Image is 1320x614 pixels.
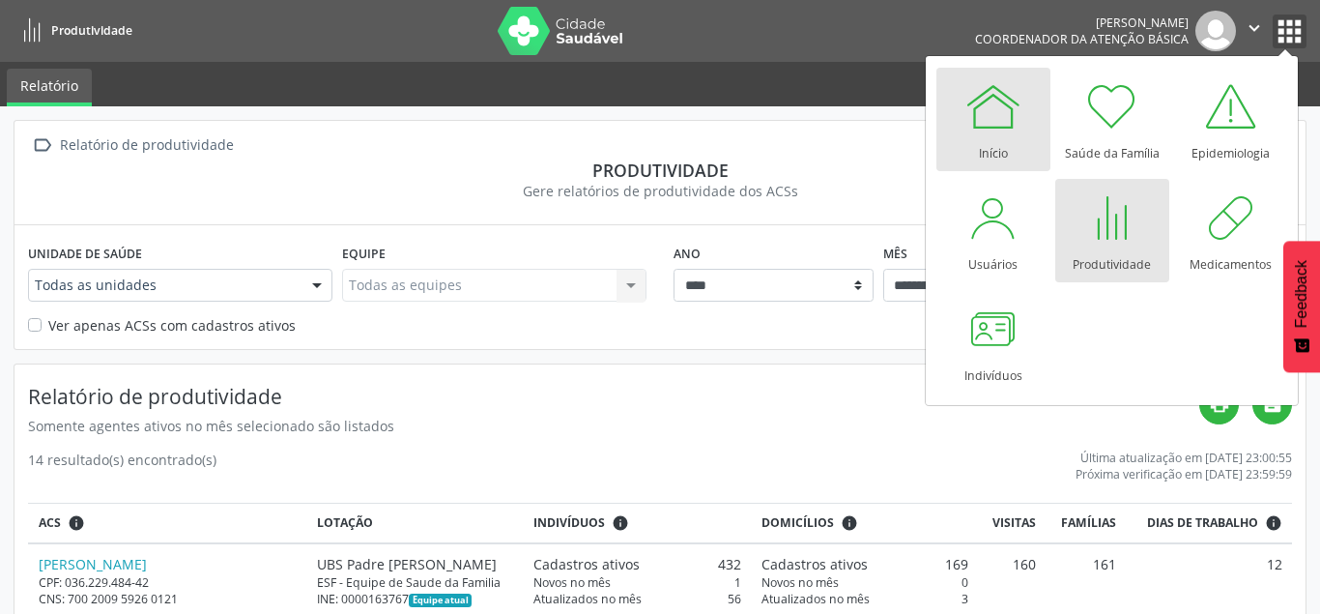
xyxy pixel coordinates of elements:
[409,594,472,607] span: Esta é a equipe atual deste Agente
[28,160,1292,181] div: Produtividade
[761,574,968,591] div: 0
[1195,11,1236,51] img: img
[761,591,968,607] div: 3
[533,574,611,591] span: Novos no mês
[761,554,968,574] div: 169
[1273,15,1306,48] button: apps
[48,315,296,336] label: Ver apenas ACSs com cadastros ativos
[39,514,61,532] span: ACS
[28,450,216,482] div: 14 resultado(s) encontrado(s)
[317,574,514,591] div: ESF - Equipe de Saude da Familia
[936,179,1050,282] a: Usuários
[306,504,524,543] th: Lotação
[28,239,142,269] label: Unidade de saúde
[975,15,1189,31] div: [PERSON_NAME]
[1236,11,1273,51] button: 
[841,514,858,532] i: <div class="text-left"> <div> <strong>Cadastros ativos:</strong> Cadastros que estão vinculados a...
[761,574,839,591] span: Novos no mês
[761,591,870,607] span: Atualizados no mês
[936,68,1050,171] a: Início
[28,132,56,160] i: 
[533,574,740,591] div: 1
[761,514,834,532] span: Domicílios
[1047,504,1127,543] th: Famílias
[68,514,85,532] i: ACSs que estiveram vinculados a uma UBS neste período, mesmo sem produtividade.
[1244,17,1265,39] i: 
[533,591,740,607] div: 56
[1174,68,1288,171] a: Epidemiologia
[1055,68,1169,171] a: Saúde da Família
[35,276,293,295] span: Todas as unidades
[533,591,642,607] span: Atualizados no mês
[7,69,92,106] a: Relatório
[533,554,740,574] div: 432
[342,239,386,269] label: Equipe
[936,290,1050,394] a: Indivíduos
[1076,450,1292,466] div: Última atualização em [DATE] 23:00:55
[317,591,514,607] div: INE: 0000163767
[1293,260,1310,328] span: Feedback
[761,554,868,574] span: Cadastros ativos
[533,514,605,532] span: Indivíduos
[1265,514,1282,532] i: Dias em que o(a) ACS fez pelo menos uma visita, ou ficha de cadastro individual ou cadastro domic...
[612,514,629,532] i: <div class="text-left"> <div> <strong>Cadastros ativos:</strong> Cadastros que estão vinculados a...
[51,22,132,39] span: Produtividade
[533,554,640,574] span: Cadastros ativos
[1174,179,1288,282] a: Medicamentos
[975,31,1189,47] span: Coordenador da Atenção Básica
[28,385,1199,409] h4: Relatório de produtividade
[1055,179,1169,282] a: Produtividade
[56,132,237,160] div: Relatório de produtividade
[674,239,701,269] label: Ano
[1076,466,1292,482] div: Próxima verificação em [DATE] 23:59:59
[28,181,1292,201] div: Gere relatórios de produtividade dos ACSs
[883,239,907,269] label: Mês
[28,416,1199,436] div: Somente agentes ativos no mês selecionado são listados
[28,132,237,160] a:  Relatório de produtividade
[39,574,297,591] div: CPF: 036.229.484-42
[14,15,132,46] a: Produtividade
[1283,241,1320,372] button: Feedback - Mostrar pesquisa
[39,555,147,573] a: [PERSON_NAME]
[1147,514,1258,532] span: Dias de trabalho
[317,554,514,574] div: UBS Padre [PERSON_NAME]
[39,591,297,607] div: CNS: 700 2009 5926 0121
[978,504,1046,543] th: Visitas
